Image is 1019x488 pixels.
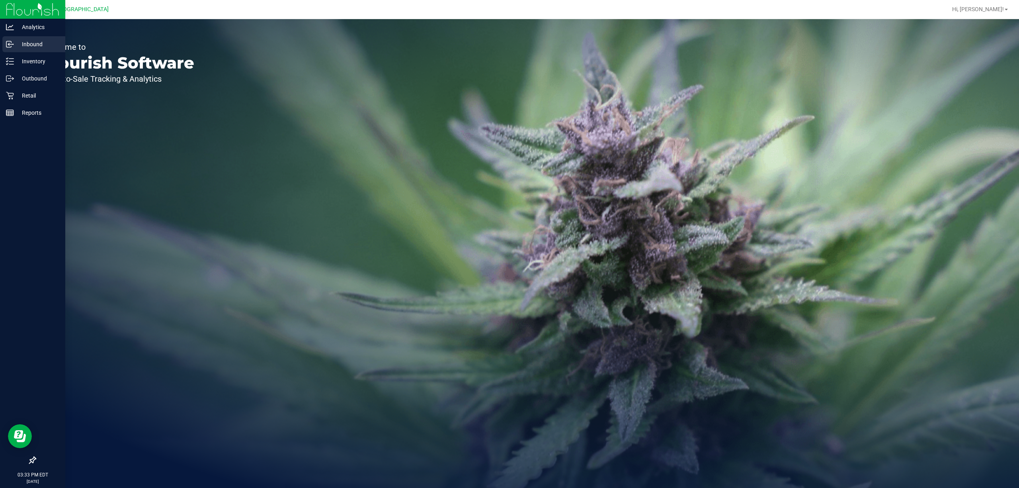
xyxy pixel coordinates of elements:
[952,6,1004,12] span: Hi, [PERSON_NAME]!
[43,55,194,71] p: Flourish Software
[14,57,62,66] p: Inventory
[6,92,14,100] inline-svg: Retail
[14,108,62,118] p: Reports
[6,109,14,117] inline-svg: Reports
[6,23,14,31] inline-svg: Analytics
[6,74,14,82] inline-svg: Outbound
[14,39,62,49] p: Inbound
[43,75,194,83] p: Seed-to-Sale Tracking & Analytics
[4,471,62,478] p: 03:33 PM EDT
[54,6,109,13] span: [GEOGRAPHIC_DATA]
[14,74,62,83] p: Outbound
[6,57,14,65] inline-svg: Inventory
[8,424,32,448] iframe: Resource center
[14,91,62,100] p: Retail
[43,43,194,51] p: Welcome to
[4,478,62,484] p: [DATE]
[14,22,62,32] p: Analytics
[6,40,14,48] inline-svg: Inbound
